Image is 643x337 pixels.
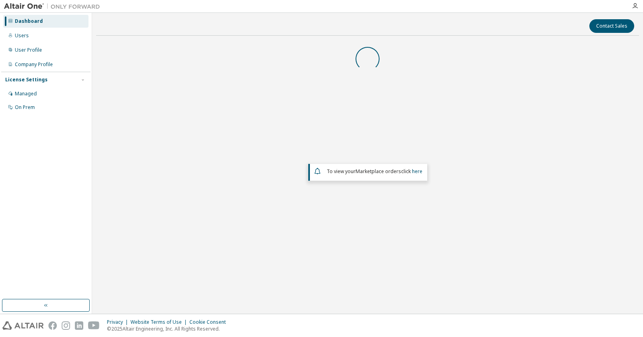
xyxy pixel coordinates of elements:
div: Privacy [107,319,131,325]
div: License Settings [5,77,48,83]
div: Dashboard [15,18,43,24]
div: Company Profile [15,61,53,68]
img: linkedin.svg [75,321,83,330]
div: On Prem [15,104,35,111]
p: © 2025 Altair Engineering, Inc. All Rights Reserved. [107,325,231,332]
div: Website Terms of Use [131,319,189,325]
img: youtube.svg [88,321,100,330]
a: here [412,168,422,175]
div: Cookie Consent [189,319,231,325]
div: User Profile [15,47,42,53]
img: altair_logo.svg [2,321,44,330]
div: Managed [15,91,37,97]
img: facebook.svg [48,321,57,330]
em: Marketplace orders [356,168,401,175]
button: Contact Sales [589,19,634,33]
div: Users [15,32,29,39]
span: To view your click [327,168,422,175]
img: Altair One [4,2,104,10]
img: instagram.svg [62,321,70,330]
